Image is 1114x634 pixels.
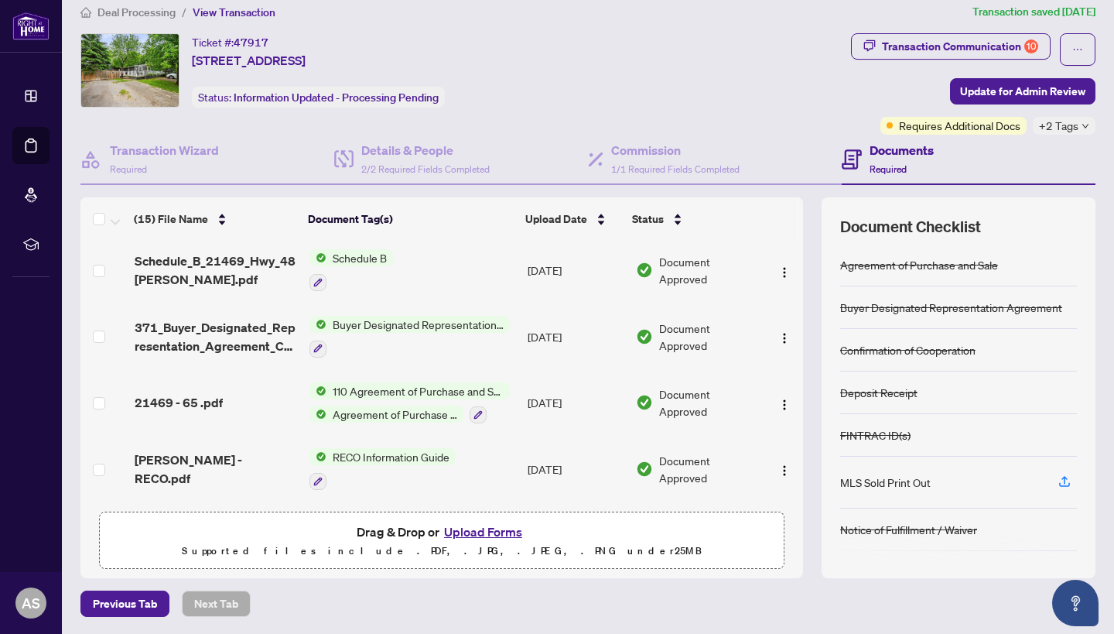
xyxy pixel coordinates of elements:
[93,591,157,616] span: Previous Tab
[80,7,91,18] span: home
[326,316,510,333] span: Buyer Designated Representation Agreement
[192,33,268,51] div: Ticket #:
[100,512,784,570] span: Drag & Drop orUpload FormsSupported files include .PDF, .JPG, .JPEG, .PNG under25MB
[234,36,268,50] span: 47917
[882,34,1038,59] div: Transaction Communication
[12,12,50,40] img: logo
[1072,44,1083,55] span: ellipsis
[234,91,439,105] span: Information Updated - Processing Pending
[361,163,490,175] span: 2/2 Required Fields Completed
[193,5,275,19] span: View Transaction
[326,249,393,266] span: Schedule B
[326,382,510,399] span: 110 Agreement of Purchase and Sale - Mobile/Modular/Manufactured Home on Leased Premises
[659,320,759,354] span: Document Approved
[182,591,251,617] button: Next Tab
[135,393,223,412] span: 21469 - 65 .pdf
[80,591,169,617] button: Previous Tab
[1024,39,1038,53] div: 10
[439,522,527,542] button: Upload Forms
[772,457,797,481] button: Logo
[636,394,653,411] img: Document Status
[636,262,653,279] img: Document Status
[309,316,326,333] img: Status Icon
[521,303,630,370] td: [DATE]
[357,522,527,542] span: Drag & Drop or
[302,197,519,241] th: Document Tag(s)
[840,256,998,273] div: Agreement of Purchase and Sale
[309,406,326,423] img: Status Icon
[22,592,40,614] span: AS
[778,332,791,344] img: Logo
[361,141,490,159] h4: Details & People
[110,163,147,175] span: Required
[182,3,186,21] li: /
[326,406,463,423] span: Agreement of Purchase and Sale
[899,117,1020,134] span: Requires Additional Docs
[521,370,630,437] td: [DATE]
[632,211,664,228] span: Status
[97,5,176,19] span: Deal Processing
[636,461,653,478] img: Document Status
[840,216,981,238] span: Document Checklist
[778,464,791,477] img: Logo
[960,79,1085,104] span: Update for Admin Review
[772,258,797,283] button: Logo
[135,451,297,488] span: [PERSON_NAME] - RECO.pdf
[870,141,934,159] h4: Documents
[521,237,630,303] td: [DATE]
[636,328,653,345] img: Document Status
[772,390,797,415] button: Logo
[309,382,326,399] img: Status Icon
[851,33,1051,60] button: Transaction Communication10
[626,197,760,241] th: Status
[309,249,393,291] button: Status IconSchedule B
[772,324,797,349] button: Logo
[659,386,759,420] span: Document Approved
[128,197,302,241] th: (15) File Name
[840,384,918,401] div: Deposit Receipt
[659,253,759,287] span: Document Approved
[659,452,759,486] span: Document Approved
[840,521,977,538] div: Notice of Fulfillment / Waiver
[1052,580,1099,626] button: Open asap
[81,34,179,107] img: IMG-N12170553_1.jpg
[135,318,297,355] span: 371_Buyer_Designated_Representation_Agreement_Caruso.pdf
[309,448,456,490] button: Status IconRECO Information Guide
[840,341,976,358] div: Confirmation of Cooperation
[521,436,630,502] td: [DATE]
[192,51,306,70] span: [STREET_ADDRESS]
[611,163,740,175] span: 1/1 Required Fields Completed
[950,78,1095,105] button: Update for Admin Review
[192,87,445,108] div: Status:
[326,448,456,465] span: RECO Information Guide
[309,382,510,424] button: Status Icon110 Agreement of Purchase and Sale - Mobile/Modular/Manufactured Home on Leased Premis...
[778,266,791,279] img: Logo
[519,197,627,241] th: Upload Date
[840,474,931,491] div: MLS Sold Print Out
[109,542,774,560] p: Supported files include .PDF, .JPG, .JPEG, .PNG under 25 MB
[309,316,510,358] button: Status IconBuyer Designated Representation Agreement
[110,141,219,159] h4: Transaction Wizard
[840,427,911,444] div: FINTRAC ID(s)
[525,211,587,228] span: Upload Date
[135,252,297,289] span: Schedule_B_21469_Hwy_48 [PERSON_NAME].pdf
[778,399,791,411] img: Logo
[611,141,740,159] h4: Commission
[309,448,326,465] img: Status Icon
[1039,117,1078,135] span: +2 Tags
[840,299,1062,316] div: Buyer Designated Representation Agreement
[134,211,208,228] span: (15) File Name
[309,249,326,266] img: Status Icon
[1082,122,1089,130] span: down
[870,163,907,175] span: Required
[972,3,1095,21] article: Transaction saved [DATE]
